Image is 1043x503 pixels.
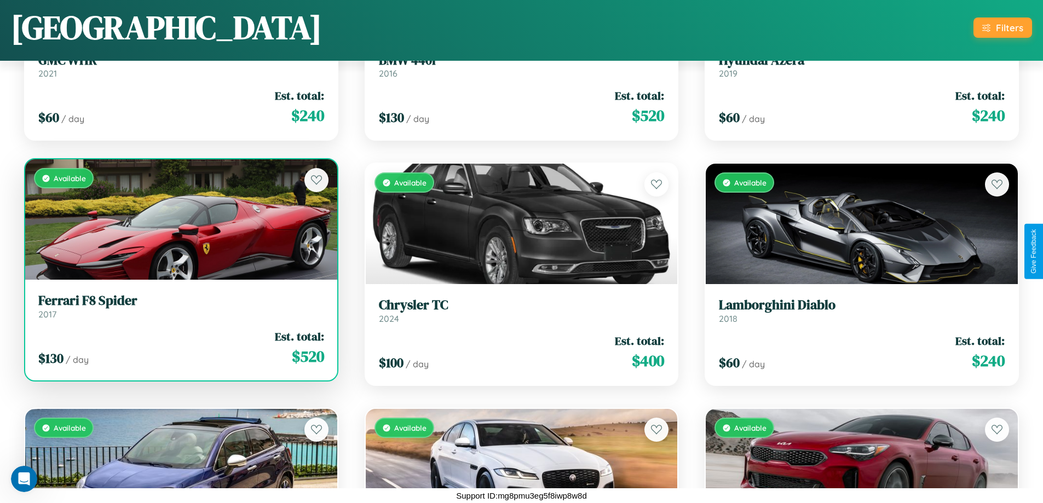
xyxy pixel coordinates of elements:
span: Est. total: [275,88,324,103]
span: Available [734,178,767,187]
span: $ 400 [632,350,664,372]
a: Ferrari F8 Spider2017 [38,293,324,320]
span: $ 60 [719,354,740,372]
span: $ 240 [972,105,1005,126]
iframe: Intercom live chat [11,466,37,492]
a: GMC WHR2021 [38,53,324,79]
span: $ 130 [379,108,404,126]
span: 2024 [379,313,399,324]
div: Give Feedback [1030,229,1038,274]
a: Chrysler TC2024 [379,297,665,324]
span: 2021 [38,68,57,79]
span: / day [406,113,429,124]
span: $ 520 [292,345,324,367]
p: Support ID: mg8pmu3eg5f8iwp8w8d [456,488,586,503]
span: Est. total: [955,333,1005,349]
div: Filters [996,22,1023,33]
span: / day [66,354,89,365]
span: $ 60 [719,108,740,126]
span: Est. total: [275,328,324,344]
span: 2019 [719,68,737,79]
h1: [GEOGRAPHIC_DATA] [11,5,322,50]
span: $ 520 [632,105,664,126]
span: Est. total: [955,88,1005,103]
span: 2017 [38,309,56,320]
span: 2018 [719,313,737,324]
span: Est. total: [615,333,664,349]
button: Filters [973,18,1032,38]
h3: Chrysler TC [379,297,665,313]
span: $ 100 [379,354,404,372]
a: Hyundai Azera2019 [719,53,1005,79]
span: / day [61,113,84,124]
h3: Lamborghini Diablo [719,297,1005,313]
span: Available [734,423,767,432]
span: $ 240 [291,105,324,126]
span: $ 240 [972,350,1005,372]
a: Lamborghini Diablo2018 [719,297,1005,324]
span: Available [54,174,86,183]
span: / day [406,359,429,369]
span: / day [742,113,765,124]
span: Available [394,423,427,432]
span: Available [54,423,86,432]
a: BMW 440i2016 [379,53,665,79]
span: $ 60 [38,108,59,126]
span: 2016 [379,68,397,79]
span: $ 130 [38,349,64,367]
span: Available [394,178,427,187]
span: / day [742,359,765,369]
span: Est. total: [615,88,664,103]
h3: Ferrari F8 Spider [38,293,324,309]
